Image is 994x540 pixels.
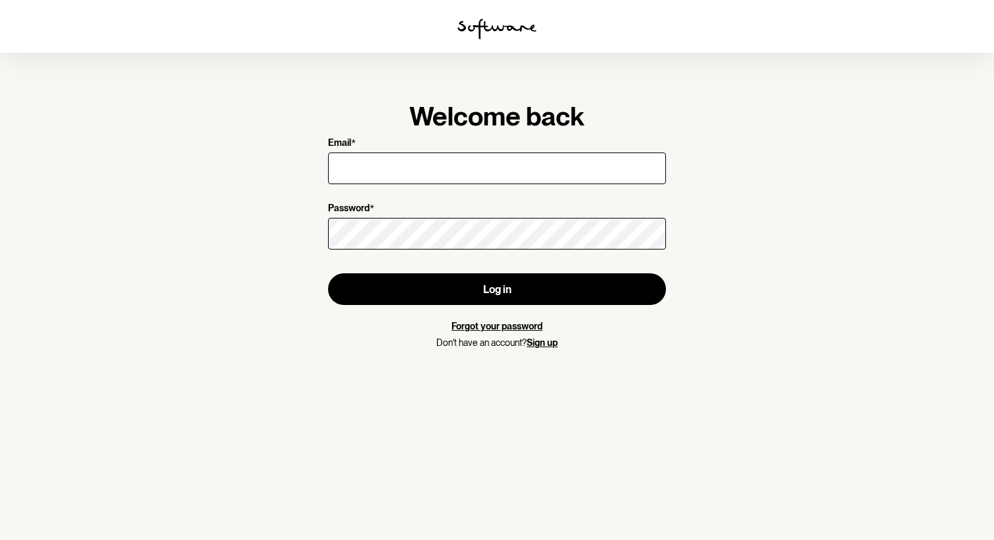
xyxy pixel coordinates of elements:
a: Forgot your password [451,321,543,331]
img: software logo [457,18,537,40]
p: Don't have an account? [328,337,666,349]
p: Password [328,203,370,215]
p: Email [328,137,351,150]
button: Log in [328,273,666,305]
a: Sign up [527,337,558,348]
h1: Welcome back [328,100,666,132]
